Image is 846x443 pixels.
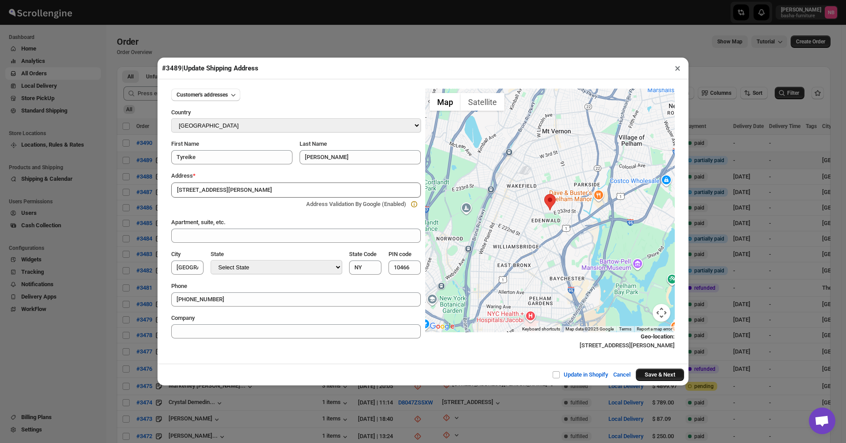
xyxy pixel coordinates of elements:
[171,140,199,147] span: First Name
[425,332,675,350] div: [STREET_ADDRESS][PERSON_NAME]
[171,219,226,225] span: Apartment, suite, etc.
[171,183,421,198] input: Enter a address
[427,321,457,332] a: Open this area in Google Maps (opens a new window)
[653,304,670,322] button: Map camera controls
[427,321,457,332] img: Google
[171,171,421,180] div: Address
[671,62,684,74] button: ×
[171,89,240,101] button: Customer's addresses
[171,251,181,257] span: City
[306,201,406,207] span: Address Validation By Google (Enabled)
[430,93,461,111] button: Show street map
[177,91,228,98] span: Customer's addresses
[637,326,672,331] a: Report a map error
[171,315,195,321] span: Company
[636,369,684,381] button: Save & Next
[162,64,258,72] span: #3489 | Update Shipping Address
[564,371,608,378] span: Update in Shopify
[641,333,675,340] b: Geo-location :
[619,326,631,331] a: Terms (opens in new tab)
[171,283,187,289] span: Phone
[809,408,835,434] a: Open chat
[300,140,327,147] span: Last Name
[171,108,421,118] div: Country
[547,366,613,384] button: Update in Shopify
[608,366,636,384] button: Cancel
[349,251,377,257] span: State Code
[461,93,504,111] button: Show satellite imagery
[211,250,342,260] div: State
[522,326,560,332] button: Keyboard shortcuts
[565,326,614,331] span: Map data ©2025 Google
[388,251,411,257] span: PIN code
